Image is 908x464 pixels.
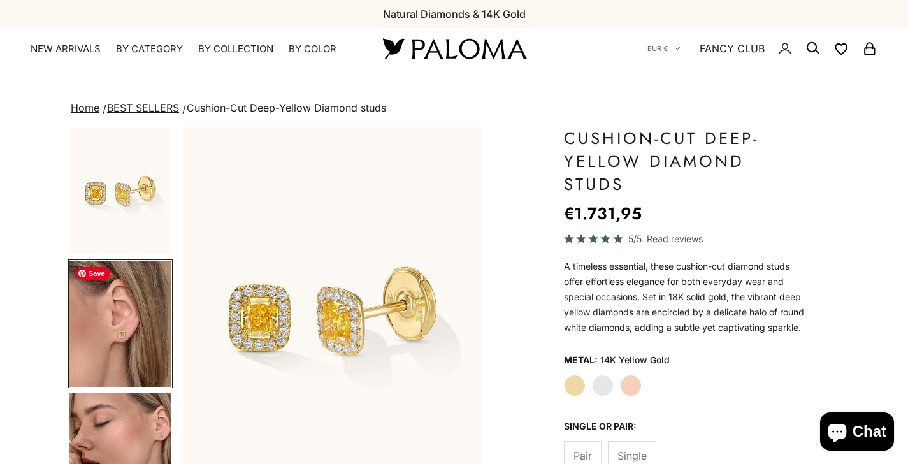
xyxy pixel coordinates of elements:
[289,43,336,55] summary: By Color
[31,43,352,55] nav: Primary navigation
[564,261,804,333] span: A timeless essential, these cushion-cut diamond studs offer effortless elegance for both everyday...
[564,201,642,226] sale-price: €1.731,95
[69,261,171,387] img: #YellowGold #WhiteGold #RoseGold
[647,43,668,54] span: EUR €
[68,259,173,388] button: Go to item 4
[617,447,647,464] span: Single
[600,351,670,370] variant-option-value: 14K Yellow Gold
[564,231,808,246] a: 5/5 Read reviews
[68,99,840,117] nav: breadcrumbs
[628,231,642,246] span: 5/5
[700,40,765,57] a: FANCY CLUB
[647,28,877,69] nav: Secondary navigation
[573,447,592,464] span: Pair
[68,127,173,256] button: Go to item 1
[816,412,898,454] inbox-online-store-chat: Shopify online store chat
[107,101,179,114] a: BEST SELLERS
[564,417,637,436] legend: Single or Pair:
[383,6,526,22] p: Natural Diamonds & 14K Gold
[564,351,598,370] legend: Metal:
[647,231,703,246] span: Read reviews
[69,128,171,254] img: #YellowGold
[71,101,99,114] a: Home
[187,101,386,114] span: Cushion-Cut Deep-Yellow Diamond studs
[647,43,681,54] button: EUR €
[31,43,101,55] a: NEW ARRIVALS
[116,43,183,55] summary: By Category
[76,267,110,280] span: Save
[564,127,808,196] h1: Cushion-Cut Deep-Yellow Diamond studs
[198,43,273,55] summary: By Collection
